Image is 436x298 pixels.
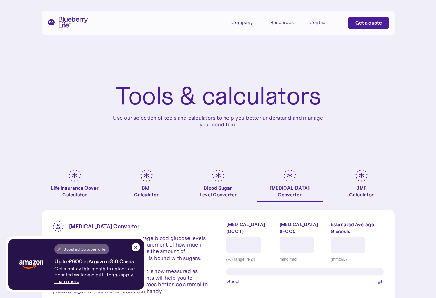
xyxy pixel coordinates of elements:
[54,266,144,278] p: Get a policy this month to unlock our boosted welcome gift. Terms apply.
[200,184,237,198] div: Blood Sugar Level Converter
[348,17,389,29] a: Get a quote
[328,169,395,202] a: BMRCalculator
[108,115,328,128] p: Use our selection of tools and calculators to help you better understand and manage your condition.
[349,184,374,198] div: BMR Calculator
[355,19,382,26] div: Get a quote
[226,256,274,263] div: (%) range: 4-24
[280,221,325,235] label: [MEDICAL_DATA] (IFCC):
[257,169,323,202] a: [MEDICAL_DATA]Converter
[42,169,108,202] a: Life Insurance Cover Calculator
[331,256,383,263] div: (mmol/L)
[373,278,384,285] span: High
[42,184,108,198] div: Life Insurance Cover Calculator
[115,83,321,109] h1: Tools & calculators
[185,169,251,202] a: Blood SugarLevel Converter
[226,221,274,235] label: [MEDICAL_DATA] (DCCT):
[270,20,294,26] div: Resources
[309,20,327,26] div: Contact
[231,20,253,26] div: Company
[280,256,325,263] div: mmol/mol
[270,17,301,28] div: Resources
[69,223,140,230] strong: [MEDICAL_DATA] Converter
[134,184,159,198] div: BMI Calculator
[53,235,210,295] p: [MEDICAL_DATA] indicates your average blood glucose levels over the last three months. It’s a mea...
[47,17,88,28] a: home
[113,169,180,202] a: BMICalculator
[54,259,134,265] h4: Up to £600 in Amazon Gift Cards
[231,17,262,28] div: Company
[226,278,239,285] span: Good
[57,246,107,253] div: 🚀 Boosted October offer
[270,184,310,198] div: [MEDICAL_DATA] Converter
[331,221,383,235] label: Estimated Average Glucose:
[54,278,79,285] a: Learn more
[309,17,340,28] a: Contact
